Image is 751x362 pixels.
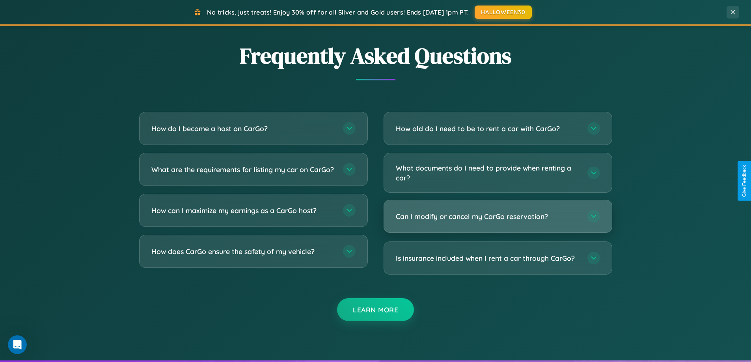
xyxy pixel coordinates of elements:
[139,41,612,71] h2: Frequently Asked Questions
[151,247,335,256] h3: How does CarGo ensure the safety of my vehicle?
[396,212,580,221] h3: Can I modify or cancel my CarGo reservation?
[396,124,580,134] h3: How old do I need to be to rent a car with CarGo?
[337,298,414,321] button: Learn More
[207,8,469,16] span: No tricks, just treats! Enjoy 30% off for all Silver and Gold users! Ends [DATE] 1pm PT.
[151,165,335,175] h3: What are the requirements for listing my car on CarGo?
[396,253,580,263] h3: Is insurance included when I rent a car through CarGo?
[151,206,335,215] h3: How can I maximize my earnings as a CarGo host?
[151,124,335,134] h3: How do I become a host on CarGo?
[475,6,532,19] button: HALLOWEEN30
[742,165,747,197] div: Give Feedback
[8,335,27,354] iframe: Intercom live chat
[396,163,580,182] h3: What documents do I need to provide when renting a car?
